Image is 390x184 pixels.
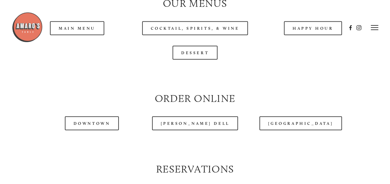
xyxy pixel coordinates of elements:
h2: Order Online [23,91,366,106]
a: [GEOGRAPHIC_DATA] [259,116,342,130]
a: Downtown [65,116,119,130]
img: Amaro's Table [12,12,43,43]
h2: Reservations [23,162,366,177]
a: [PERSON_NAME] Dell [152,116,238,130]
